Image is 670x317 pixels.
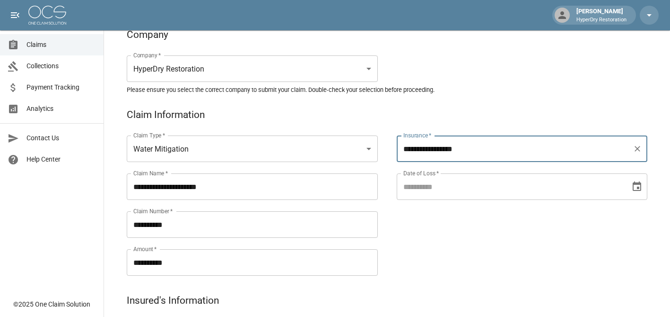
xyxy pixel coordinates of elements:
[133,51,161,59] label: Company
[627,177,646,196] button: Choose date
[28,6,66,25] img: ocs-logo-white-transparent.png
[26,133,96,143] span: Contact Us
[26,104,96,114] span: Analytics
[133,245,157,253] label: Amount
[133,131,165,139] label: Claim Type
[133,207,173,215] label: Claim Number
[13,299,90,309] div: © 2025 One Claim Solution
[573,7,630,24] div: [PERSON_NAME]
[6,6,25,25] button: open drawer
[127,136,378,162] div: Water Mitigation
[26,82,96,92] span: Payment Tracking
[133,169,168,177] label: Claim Name
[26,40,96,50] span: Claims
[26,61,96,71] span: Collections
[403,131,431,139] label: Insurance
[576,16,626,24] p: HyperDry Restoration
[127,86,647,94] h5: Please ensure you select the correct company to submit your claim. Double-check your selection be...
[403,169,439,177] label: Date of Loss
[631,142,644,155] button: Clear
[26,154,96,164] span: Help Center
[127,55,378,82] div: HyperDry Restoration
